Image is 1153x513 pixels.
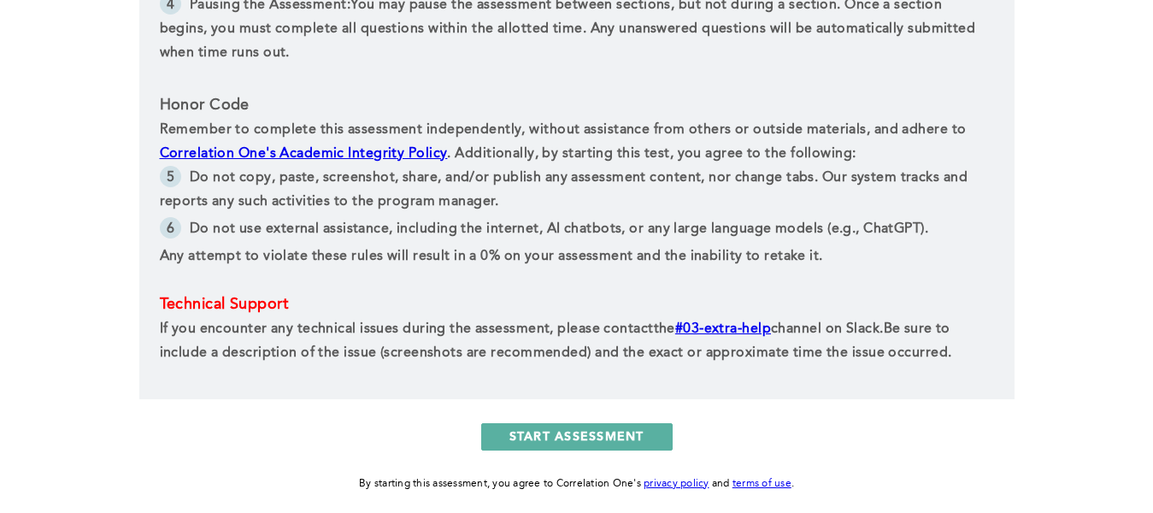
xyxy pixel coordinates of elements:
[447,147,856,161] span: . Additionally, by starting this test, you agree to the following:
[732,479,791,489] a: terms of use
[160,297,288,312] span: Technical Support
[160,250,823,263] span: Any attempt to violate these rules will result in a 0% on your assessment and the inability to re...
[190,222,928,236] span: Do not use external assistance, including the internet, AI chatbots, or any large language models...
[879,322,883,336] span: .
[675,322,771,336] a: #03-extra-help
[160,171,972,209] span: Do not copy, paste, screenshot, share, and/or publish any assessment content, nor change tabs. Ou...
[481,423,673,451] button: START ASSESSMENT
[160,123,970,137] span: Remember to complete this assessment independently, without assistance from others or outside mat...
[160,97,250,113] span: Honor Code
[160,322,654,336] span: If you encounter any technical issues during the assessment, please contact
[644,479,709,489] a: privacy policy
[160,147,448,161] a: Correlation One's Academic Integrity Policy
[359,475,794,493] div: By starting this assessment, you agree to Correlation One's and .
[160,317,994,365] p: the channel on Slack Be sure to include a description of the issue (screenshots are recommended) ...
